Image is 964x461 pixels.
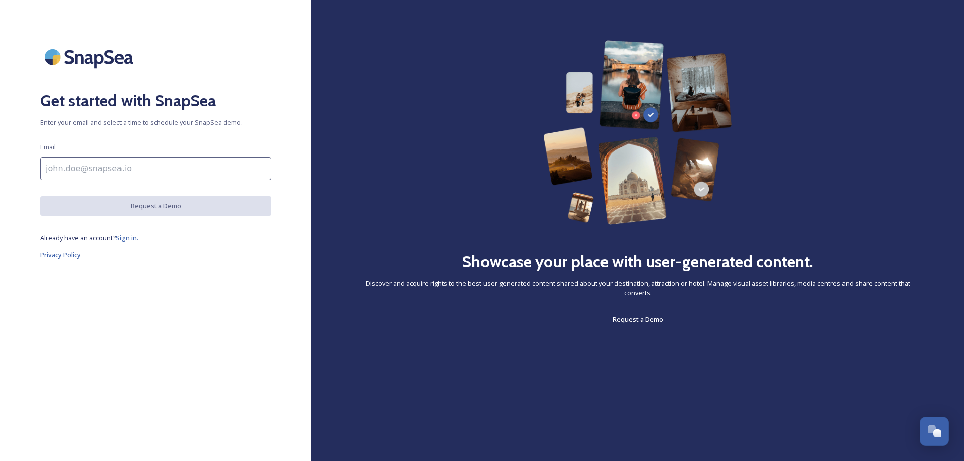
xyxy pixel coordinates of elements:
h2: Showcase your place with user-generated content. [462,250,813,274]
span: Discover and acquire rights to the best user-generated content shared about your destination, att... [351,279,924,298]
a: Request a Demo [613,313,663,325]
h2: Get started with SnapSea [40,89,271,113]
img: SnapSea Logo [40,40,141,74]
span: Already have an account? [40,233,116,242]
span: Sign in. [116,233,138,242]
a: Privacy Policy [40,249,271,261]
button: Request a Demo [40,196,271,216]
span: Privacy Policy [40,250,81,259]
input: john.doe@snapsea.io [40,157,271,180]
span: Request a Demo [613,315,663,324]
a: Already have an account?Sign in. [40,232,271,244]
img: 63b42ca75bacad526042e722_Group%20154-p-800.png [543,40,732,225]
button: Open Chat [920,417,949,446]
span: Enter your email and select a time to schedule your SnapSea demo. [40,118,271,127]
span: Email [40,142,56,152]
